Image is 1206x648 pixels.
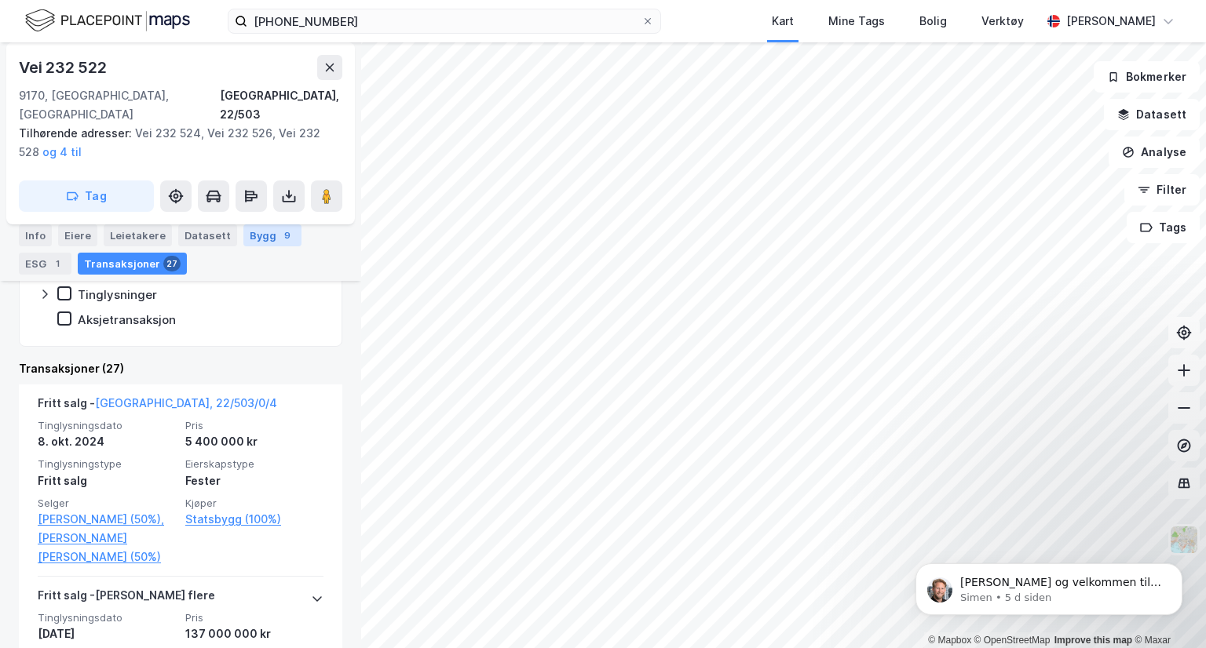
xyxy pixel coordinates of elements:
[1104,99,1200,130] button: Datasett
[185,432,323,451] div: 5 400 000 kr
[1127,212,1200,243] button: Tags
[280,228,295,243] div: 9
[19,126,135,140] span: Tilhørende adresser:
[38,586,215,611] div: Fritt salg - [PERSON_NAME] flere
[185,419,323,432] span: Pris
[38,611,176,624] span: Tinglysningsdato
[78,253,187,275] div: Transaksjoner
[1066,12,1156,31] div: [PERSON_NAME]
[25,7,190,35] img: logo.f888ab2527a4732fd821a326f86c7f29.svg
[981,12,1024,31] div: Verktøy
[1124,174,1200,206] button: Filter
[247,9,641,33] input: Søk på adresse, matrikkel, gårdeiere, leietakere eller personer
[185,497,323,510] span: Kjøper
[919,12,947,31] div: Bolig
[1094,61,1200,93] button: Bokmerker
[772,12,794,31] div: Kart
[58,224,97,246] div: Eiere
[19,253,71,275] div: ESG
[19,124,330,162] div: Vei 232 524, Vei 232 526, Vei 232 528
[19,86,220,124] div: 9170, [GEOGRAPHIC_DATA], [GEOGRAPHIC_DATA]
[49,256,65,271] div: 1
[38,432,176,451] div: 8. okt. 2024
[95,396,277,410] a: [GEOGRAPHIC_DATA], 22/503/0/4
[78,287,157,302] div: Tinglysninger
[1054,635,1132,646] a: Improve this map
[974,635,1051,646] a: OpenStreetMap
[243,224,301,246] div: Bygg
[38,497,176,510] span: Selger
[163,256,181,271] div: 27
[185,471,323,490] div: Fester
[78,312,176,327] div: Aksjetransaksjon
[38,457,176,471] span: Tinglysningstype
[185,611,323,624] span: Pris
[38,624,176,643] div: [DATE]
[185,510,323,529] a: Statsbygg (100%)
[178,224,237,246] div: Datasett
[892,530,1206,640] iframe: Intercom notifications melding
[38,529,176,566] a: [PERSON_NAME] [PERSON_NAME] (50%)
[38,394,277,419] div: Fritt salg -
[185,624,323,643] div: 137 000 000 kr
[185,457,323,471] span: Eierskapstype
[19,180,154,212] button: Tag
[19,359,342,378] div: Transaksjoner (27)
[38,471,176,490] div: Fritt salg
[38,510,176,529] a: [PERSON_NAME] (50%),
[38,419,176,432] span: Tinglysningsdato
[220,86,342,124] div: [GEOGRAPHIC_DATA], 22/503
[19,224,52,246] div: Info
[1169,525,1199,555] img: Z
[19,55,110,80] div: Vei 232 522
[1109,137,1200,168] button: Analyse
[928,635,971,646] a: Mapbox
[828,12,885,31] div: Mine Tags
[104,224,172,246] div: Leietakere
